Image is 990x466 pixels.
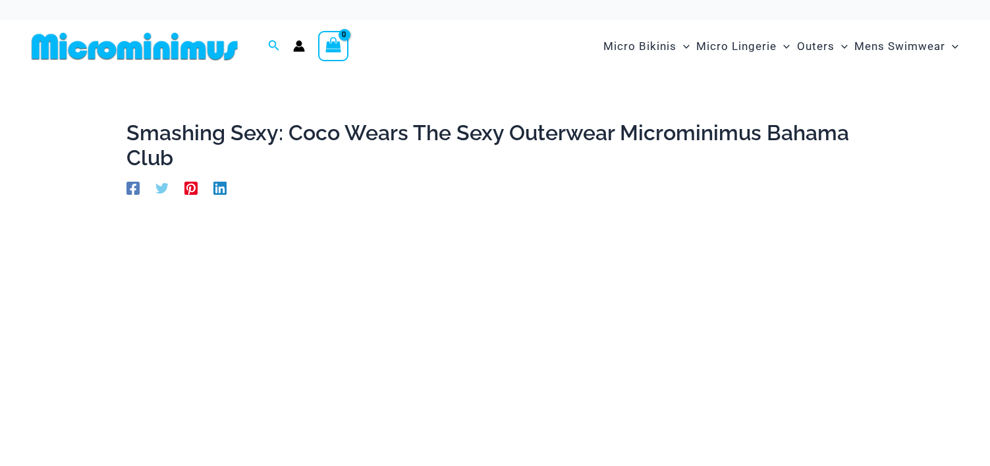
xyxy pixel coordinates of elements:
[603,30,676,63] span: Micro Bikinis
[777,30,790,63] span: Menu Toggle
[126,180,140,194] a: Facebook
[184,180,198,194] a: Pinterest
[696,30,777,63] span: Micro Lingerie
[155,180,169,194] a: Twitter
[600,26,693,66] a: Micro BikinisMenu ToggleMenu Toggle
[854,30,945,63] span: Mens Swimwear
[676,30,690,63] span: Menu Toggle
[835,30,848,63] span: Menu Toggle
[318,31,348,61] a: View Shopping Cart, empty
[945,30,958,63] span: Menu Toggle
[598,24,964,68] nav: Site Navigation
[26,32,243,61] img: MM SHOP LOGO FLAT
[797,30,835,63] span: Outers
[851,26,962,66] a: Mens SwimwearMenu ToggleMenu Toggle
[268,38,280,55] a: Search icon link
[126,120,864,171] h1: Smashing Sexy: Coco Wears The Sexy Outerwear Microminimus Bahama Club
[693,26,793,66] a: Micro LingerieMenu ToggleMenu Toggle
[213,180,227,194] a: Linkedin
[293,40,305,52] a: Account icon link
[794,26,851,66] a: OutersMenu ToggleMenu Toggle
